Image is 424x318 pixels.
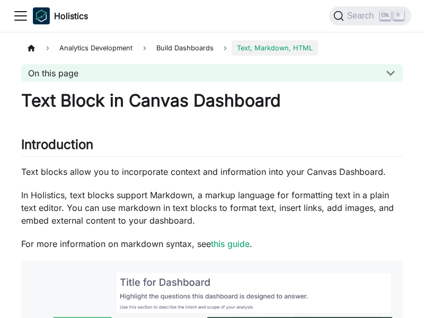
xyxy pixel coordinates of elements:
span: Text, Markdown, HTML [232,40,318,56]
h1: Text Block in Canvas Dashboard [21,90,403,111]
nav: Breadcrumbs [21,40,403,56]
kbd: K [393,11,404,20]
a: Home page [21,40,41,56]
button: Search (Ctrl+K) [329,6,411,25]
p: For more information on markdown syntax, see . [21,237,403,250]
span: Analytics Development [54,40,138,56]
a: HolisticsHolistics [33,7,88,24]
a: this guide [211,238,250,249]
span: Search [344,11,381,21]
p: Text blocks allow you to incorporate context and information into your Canvas Dashboard. [21,165,403,178]
button: Toggle navigation bar [13,8,29,24]
img: Holistics [33,7,50,24]
b: Holistics [54,10,88,22]
span: Build Dashboards [151,40,219,56]
h2: Introduction [21,137,403,157]
button: On this page [21,64,403,82]
p: In Holistics, text blocks support Markdown, a markup language for formatting text in a plain text... [21,189,403,227]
